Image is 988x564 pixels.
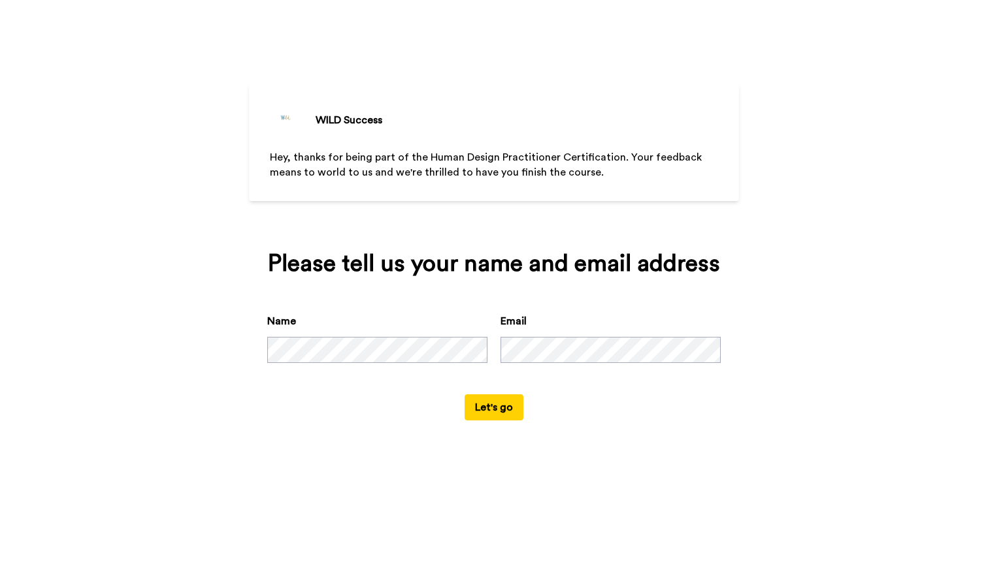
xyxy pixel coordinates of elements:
label: Email [501,313,527,329]
button: Let's go [465,394,523,420]
label: Name [267,313,296,329]
div: WILD Success [316,112,382,128]
span: Hey, thanks for being part of the Human Design Practitioner Certification. Your feedback means to... [270,152,704,178]
div: Please tell us your name and email address [267,251,721,277]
